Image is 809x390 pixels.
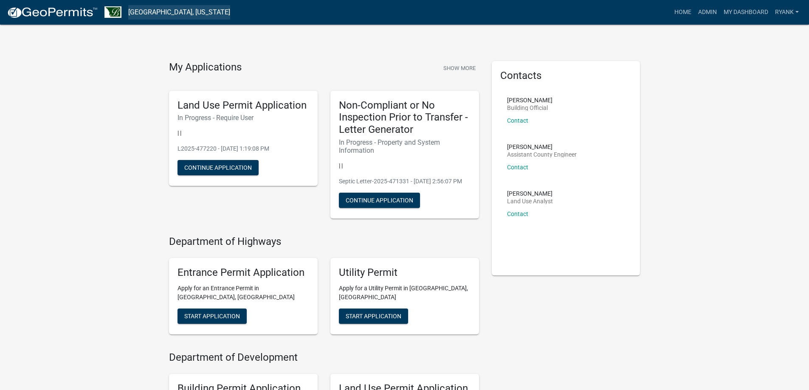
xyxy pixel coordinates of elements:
[339,177,471,186] p: Septic Letter-2025-471331 - [DATE] 2:56:07 PM
[178,309,247,324] button: Start Application
[178,160,259,175] button: Continue Application
[169,236,479,248] h4: Department of Highways
[346,312,401,319] span: Start Application
[671,4,695,20] a: Home
[339,138,471,154] h6: In Progress - Property and System Information
[184,312,240,319] span: Start Application
[720,4,772,20] a: My Dashboard
[695,4,720,20] a: Admin
[507,97,552,103] p: [PERSON_NAME]
[339,284,471,302] p: Apply for a Utility Permit in [GEOGRAPHIC_DATA], [GEOGRAPHIC_DATA]
[339,267,471,279] h5: Utility Permit
[507,191,553,196] p: [PERSON_NAME]
[169,61,242,74] h4: My Applications
[128,5,230,20] a: [GEOGRAPHIC_DATA], [US_STATE]
[339,309,408,324] button: Start Application
[507,198,553,204] p: Land Use Analyst
[104,6,121,18] img: Benton County, Minnesota
[178,284,309,302] p: Apply for an Entrance Permit in [GEOGRAPHIC_DATA], [GEOGRAPHIC_DATA]
[507,105,552,111] p: Building Official
[339,193,420,208] button: Continue Application
[178,144,309,153] p: L2025-477220 - [DATE] 1:19:08 PM
[772,4,802,20] a: RyanK
[507,144,577,150] p: [PERSON_NAME]
[507,210,528,217] a: Contact
[178,267,309,279] h5: Entrance Permit Application
[339,99,471,136] h5: Non-Compliant or No Inspection Prior to Transfer - Letter Generator
[507,164,528,171] a: Contact
[507,117,528,124] a: Contact
[178,129,309,137] p: | |
[178,114,309,122] h6: In Progress - Require User
[178,99,309,112] h5: Land Use Permit Application
[169,351,479,364] h4: Department of Development
[339,161,471,170] p: | |
[507,152,577,157] p: Assistant County Engineer
[440,61,479,75] button: Show More
[500,70,632,82] h5: Contacts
